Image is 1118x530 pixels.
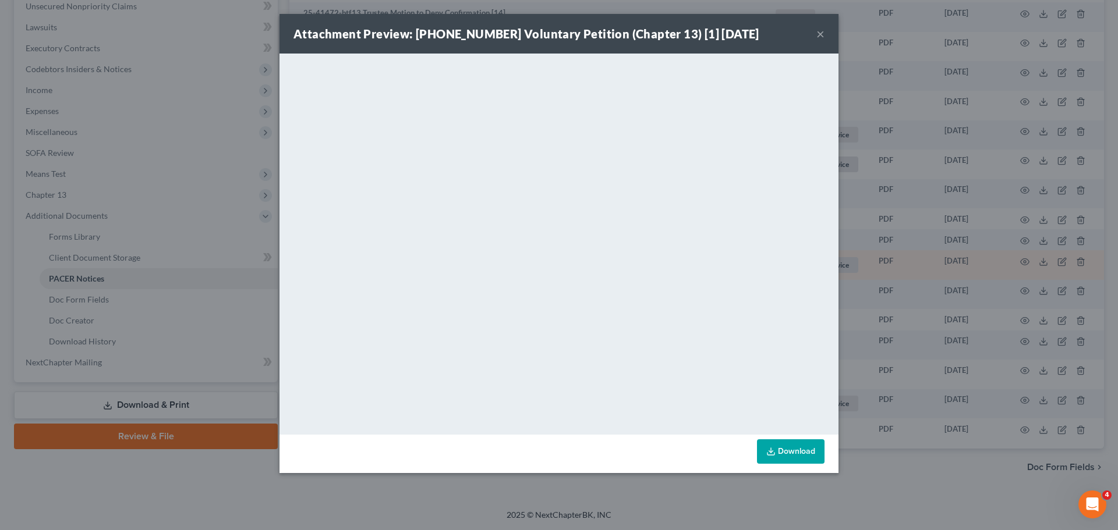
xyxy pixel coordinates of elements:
a: Download [757,439,825,464]
iframe: Intercom live chat [1078,490,1106,518]
span: 4 [1102,490,1112,500]
button: × [816,27,825,41]
iframe: <object ng-attr-data='[URL][DOMAIN_NAME]' type='application/pdf' width='100%' height='650px'></ob... [279,54,838,432]
strong: Attachment Preview: [PHONE_NUMBER] Voluntary Petition (Chapter 13) [1] [DATE] [293,27,759,41]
